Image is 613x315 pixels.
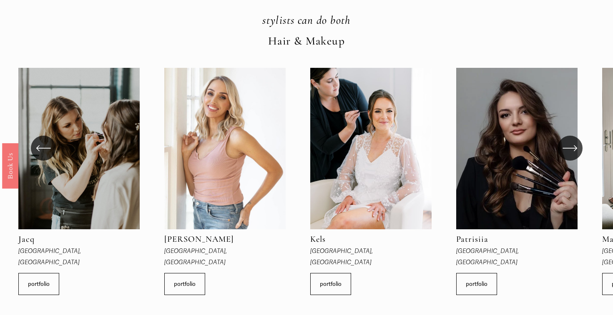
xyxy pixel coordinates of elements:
a: portfolio [18,273,59,295]
a: portfolio [456,273,497,295]
a: portfolio [164,273,205,295]
em: stylists can do both [262,13,350,27]
a: portfolio [310,273,351,295]
p: Hair & Makeup [18,31,595,51]
a: Book Us [2,143,18,188]
button: Next [558,136,583,161]
button: Previous [31,136,56,161]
